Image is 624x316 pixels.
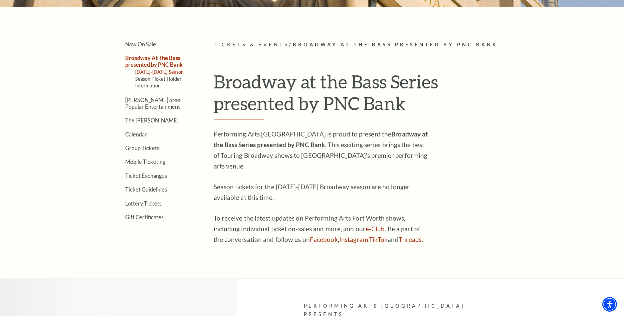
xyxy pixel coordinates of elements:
a: Ticket Exchanges [125,173,167,179]
a: Facebook - open in a new tab [310,236,338,243]
a: The [PERSON_NAME] [125,117,179,123]
a: Ticket Guidelines [125,186,167,193]
h1: Broadway at the Bass Series presented by PNC Bank [214,71,519,120]
a: e-Club [366,225,385,233]
a: [PERSON_NAME] Steel Popular Entertainment [125,97,182,109]
a: Season Ticket Holder Information [135,76,182,88]
a: Lottery Tickets [125,200,162,207]
span: Broadway At The Bass presented by PNC Bank [293,42,498,47]
a: Now On Sale [125,41,156,47]
span: Tickets & Events [214,42,289,47]
a: Group Tickets [125,145,159,151]
a: Threads - open in a new tab [399,236,422,243]
p: / [214,41,519,49]
p: Season tickets for the [DATE]-[DATE] Broadway season are no longer available at this time. [214,182,431,203]
a: Gift Certificates [125,214,164,220]
a: [DATE]-[DATE] Season [135,69,184,75]
p: Performing Arts [GEOGRAPHIC_DATA] is proud to present the . This exciting series brings the best ... [214,129,431,172]
div: Accessibility Menu [602,297,617,312]
a: TikTok - open in a new tab [369,236,388,243]
p: To receive the latest updates on Performing Arts Fort Worth shows, including individual ticket on... [214,213,431,245]
a: Calendar [125,131,147,137]
a: Instagram - open in a new tab [339,236,368,243]
a: Mobile Ticketing [125,159,165,165]
a: Broadway At The Bass presented by PNC Bank [125,55,183,67]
